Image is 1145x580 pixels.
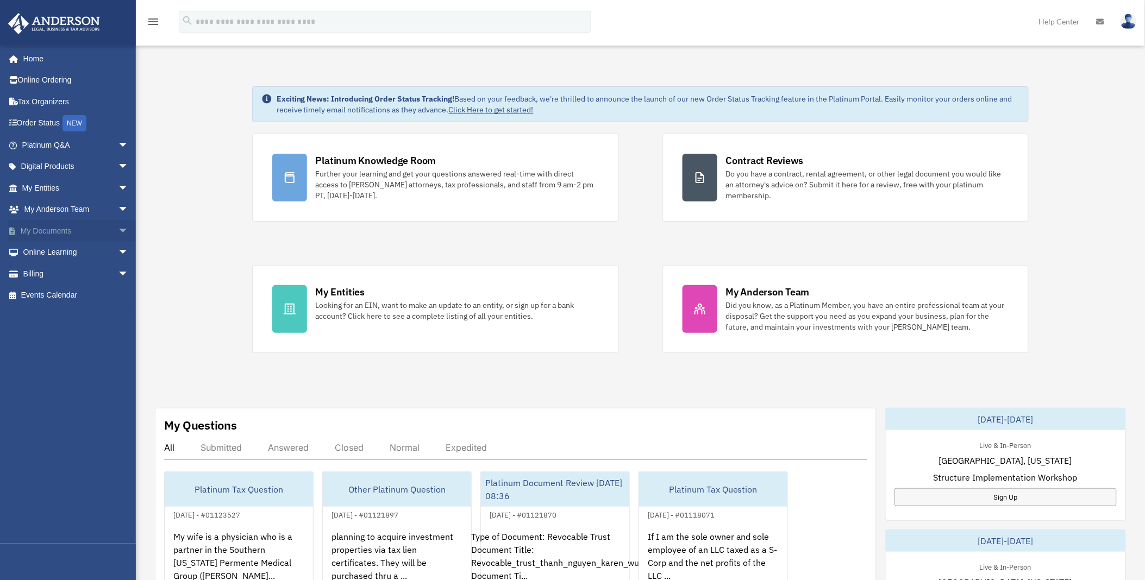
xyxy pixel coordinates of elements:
[164,442,174,453] div: All
[252,134,619,222] a: Platinum Knowledge Room Further your learning and get your questions answered real-time with dire...
[118,156,140,178] span: arrow_drop_down
[252,265,619,353] a: My Entities Looking for an EIN, want to make an update to an entity, or sign up for a bank accoun...
[316,154,436,167] div: Platinum Knowledge Room
[726,285,810,299] div: My Anderson Team
[481,472,629,507] div: Platinum Document Review [DATE] 08:36
[316,300,599,321] div: Looking for an EIN, want to make an update to an entity, or sign up for a bank account? Click her...
[316,285,365,299] div: My Entities
[8,70,145,91] a: Online Ordering
[316,168,599,201] div: Further your learning and get your questions answered real-time with direct access to [PERSON_NAM...
[390,442,420,453] div: Normal
[335,442,364,453] div: Closed
[8,156,145,178] a: Digital Productsarrow_drop_down
[118,220,140,242] span: arrow_drop_down
[8,199,145,220] a: My Anderson Teamarrow_drop_down
[8,48,140,70] a: Home
[268,442,309,453] div: Answered
[446,442,487,453] div: Expedited
[118,177,140,199] span: arrow_drop_down
[8,134,145,156] a: Platinum Q&Aarrow_drop_down
[118,199,140,221] span: arrow_drop_down
[971,439,1040,450] div: Live & In-Person
[8,242,145,263] a: Online Learningarrow_drop_down
[886,408,1125,430] div: [DATE]-[DATE]
[726,168,1009,201] div: Do you have a contract, rental agreement, or other legal document you would like an attorney's ad...
[147,19,160,28] a: menu
[886,530,1125,552] div: [DATE]-[DATE]
[8,263,145,285] a: Billingarrow_drop_down
[971,560,1040,572] div: Live & In-Person
[147,15,160,28] i: menu
[8,220,145,242] a: My Documentsarrow_drop_down
[118,242,140,264] span: arrow_drop_down
[8,177,145,199] a: My Entitiesarrow_drop_down
[323,508,407,520] div: [DATE] - #01121897
[449,105,534,115] a: Click Here to get started!
[726,300,1009,332] div: Did you know, as a Platinum Member, you have an entire professional team at your disposal? Get th...
[323,472,471,507] div: Other Platinum Question
[8,285,145,306] a: Events Calendar
[118,263,140,285] span: arrow_drop_down
[62,115,86,131] div: NEW
[8,91,145,112] a: Tax Organizers
[118,134,140,156] span: arrow_drop_down
[165,472,313,507] div: Platinum Tax Question
[894,488,1117,506] a: Sign Up
[639,508,723,520] div: [DATE] - #01118071
[662,134,1029,222] a: Contract Reviews Do you have a contract, rental agreement, or other legal document you would like...
[165,508,249,520] div: [DATE] - #01123527
[5,13,103,34] img: Anderson Advisors Platinum Portal
[277,93,1020,115] div: Based on your feedback, we're thrilled to announce the launch of our new Order Status Tracking fe...
[939,454,1072,467] span: [GEOGRAPHIC_DATA], [US_STATE]
[277,94,455,104] strong: Exciting News: Introducing Order Status Tracking!
[481,508,565,520] div: [DATE] - #01121870
[164,417,237,433] div: My Questions
[726,154,804,167] div: Contract Reviews
[662,265,1029,353] a: My Anderson Team Did you know, as a Platinum Member, you have an entire professional team at your...
[182,15,193,27] i: search
[934,471,1078,484] span: Structure Implementation Workshop
[201,442,242,453] div: Submitted
[8,112,145,135] a: Order StatusNEW
[1121,14,1137,29] img: User Pic
[639,472,787,507] div: Platinum Tax Question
